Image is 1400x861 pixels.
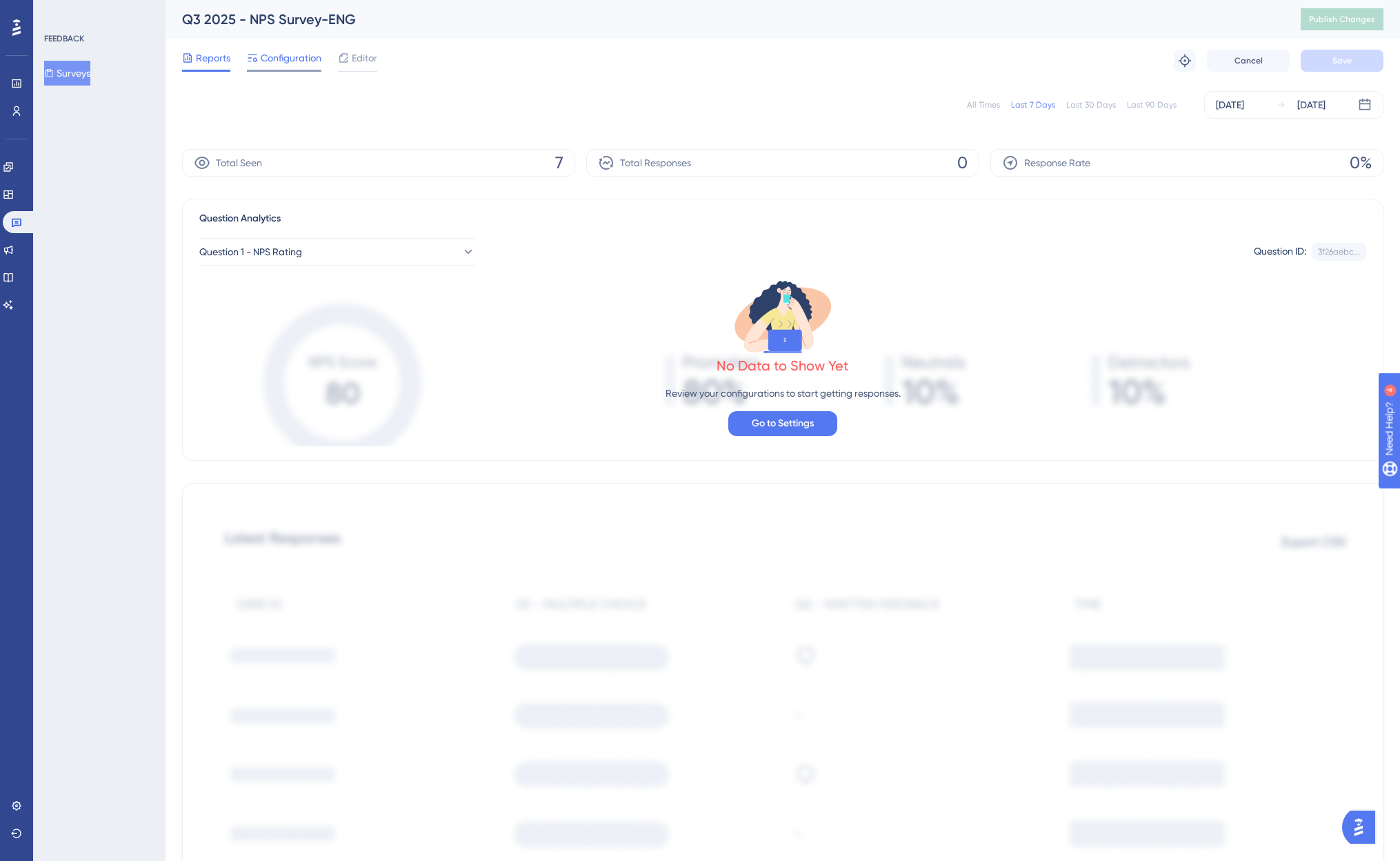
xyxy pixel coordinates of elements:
[1216,97,1244,113] div: [DATE]
[1234,55,1263,66] span: Cancel
[196,50,230,66] span: Reports
[216,155,262,171] span: Total Seen
[44,61,90,86] button: Surveys
[957,152,968,174] span: 0
[1318,246,1360,257] div: 3f26aebc...
[96,7,100,18] div: 4
[1024,155,1090,171] span: Response Rate
[44,33,84,44] div: FEEDBACK
[1342,806,1383,848] iframe: UserGuiding AI Assistant Launcher
[1332,55,1352,66] span: Save
[728,411,837,436] button: Go to Settings
[182,10,1266,29] div: Q3 2025 - NPS Survey-ENG
[1309,14,1375,25] span: Publish Changes
[1297,97,1326,113] div: [DATE]
[199,244,302,260] span: Question 1 - NPS Rating
[199,238,475,266] button: Question 1 - NPS Rating
[1127,99,1177,110] div: Last 90 Days
[1301,50,1383,72] button: Save
[666,385,901,402] p: Review your configurations to start getting responses.
[967,99,1000,110] div: All Times
[1066,99,1116,110] div: Last 30 Days
[199,210,281,227] span: Question Analytics
[1207,50,1290,72] button: Cancel
[1254,243,1306,261] div: Question ID:
[32,3,86,20] span: Need Help?
[1350,152,1372,174] span: 0%
[1011,99,1055,110] div: Last 7 Days
[555,152,563,174] span: 7
[352,50,377,66] span: Editor
[620,155,691,171] span: Total Responses
[752,415,814,432] span: Go to Settings
[1301,8,1383,30] button: Publish Changes
[261,50,321,66] span: Configuration
[717,356,849,375] div: No Data to Show Yet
